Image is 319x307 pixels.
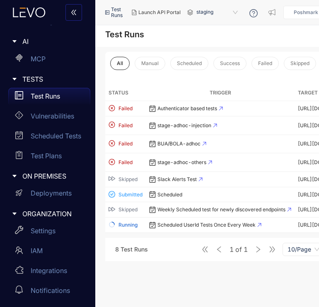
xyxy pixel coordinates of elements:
[5,33,90,50] div: AI
[244,246,248,253] span: 1
[220,60,240,66] span: Success
[251,57,279,70] button: Failed
[177,60,202,66] span: Scheduled
[117,60,123,66] span: All
[118,141,133,147] span: Failed
[8,185,90,205] a: Deployments
[115,246,148,253] span: 8 Test Runs
[118,176,138,182] span: Skipped
[12,39,17,44] span: caret-right
[8,128,90,147] a: Scheduled Tests
[149,191,291,198] div: Scheduled
[149,222,291,228] div: Scheduled UserId Tests Once Every Week
[118,160,133,165] span: Failed
[70,9,77,17] span: double-left
[31,55,46,63] p: MCP
[290,60,309,66] span: Skipped
[149,122,291,129] div: stage-adhoc-injection
[31,247,43,254] p: IAM
[12,173,17,179] span: caret-right
[149,176,291,183] div: Slack Alerts Test
[135,57,165,70] button: Manual
[125,6,187,19] button: Launch API Portal
[258,60,272,66] span: Failed
[111,7,125,18] span: Test Runs
[213,57,247,70] button: Success
[12,211,17,217] span: caret-right
[118,106,133,111] span: Failed
[8,51,90,70] a: MCP
[230,246,248,253] span: of
[12,76,17,82] span: caret-right
[138,10,181,15] span: Launch API Portal
[8,262,90,282] a: Integrations
[8,222,90,242] a: Settings
[146,85,295,101] th: Trigger
[8,242,90,262] a: IAM
[31,92,60,100] p: Test Runs
[65,4,82,21] button: double-left
[8,88,90,108] a: Test Runs
[8,147,90,167] a: Test Plans
[118,222,138,228] span: Running
[15,246,23,254] span: team
[118,207,138,213] span: Skipped
[31,152,62,160] p: Test Plans
[31,189,72,197] p: Deployments
[31,132,81,140] p: Scheduled Tests
[31,287,70,294] p: Notifications
[5,167,90,185] div: ON PREMISES
[31,267,67,274] p: Integrations
[22,38,84,45] span: AI
[149,159,291,166] div: stage-adhoc-others
[31,227,56,234] p: Settings
[22,172,84,180] span: ON PREMISES
[22,75,84,83] span: TESTS
[105,85,146,101] th: Status
[149,206,291,213] div: Weekly Scheduled test for newly discovered endpoints
[284,57,316,70] button: Skipped
[118,123,133,128] span: Failed
[22,210,84,218] span: ORGANIZATION
[230,246,234,253] span: 1
[149,140,291,147] div: BUA/BOLA-adhoc
[5,70,90,88] div: TESTS
[109,191,118,198] span: check-circle
[110,57,130,70] button: All
[31,112,74,120] p: Vulnerabilities
[105,29,144,39] h4: Test Runs
[118,192,143,198] span: Submitted
[141,60,159,66] span: Manual
[170,57,208,70] button: Scheduled
[5,205,90,222] div: ORGANIZATION
[8,282,90,302] a: Notifications
[294,10,318,15] p: Poshmark
[8,108,90,128] a: Vulnerabilities
[196,6,239,19] span: staging
[149,105,291,112] div: Authenticator based tests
